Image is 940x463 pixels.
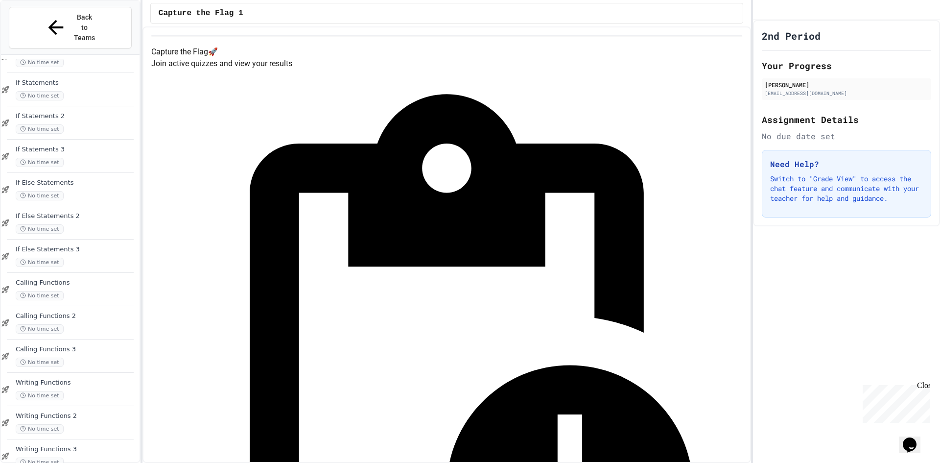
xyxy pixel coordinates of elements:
span: Writing Functions 3 [16,445,138,454]
span: No time set [16,324,64,334]
button: Back to Teams [9,7,132,49]
span: Calling Functions 2 [16,312,138,320]
span: Calling Functions [16,279,138,287]
span: If Statements 3 [16,146,138,154]
span: No time set [16,158,64,167]
span: No time set [16,58,64,67]
span: No time set [16,391,64,400]
h4: Capture the Flag 🚀 [151,46,742,58]
span: No time set [16,291,64,300]
div: [EMAIL_ADDRESS][DOMAIN_NAME] [765,90,928,97]
span: No time set [16,224,64,234]
h3: Need Help? [770,158,923,170]
h2: Assignment Details [762,113,931,126]
span: No time set [16,191,64,200]
span: If Statements 2 [16,112,138,121]
span: No time set [16,91,64,100]
span: No time set [16,124,64,134]
div: [PERSON_NAME] [765,80,928,89]
span: If Statements [16,79,138,87]
span: Back to Teams [73,12,96,43]
p: Switch to "Grade View" to access the chat feature and communicate with your teacher for help and ... [770,174,923,203]
div: No due date set [762,130,931,142]
h1: 2nd Period [762,29,821,43]
iframe: chat widget [859,381,930,423]
span: If Else Statements 3 [16,245,138,254]
span: Writing Functions [16,379,138,387]
iframe: chat widget [899,424,930,453]
span: If Else Statements [16,179,138,187]
span: No time set [16,258,64,267]
span: No time set [16,358,64,367]
div: Chat with us now!Close [4,4,68,62]
span: Calling Functions 3 [16,345,138,354]
span: Writing Functions 2 [16,412,138,420]
h2: Your Progress [762,59,931,73]
span: Capture the Flag 1 [159,7,243,19]
span: No time set [16,424,64,434]
span: If Else Statements 2 [16,212,138,220]
p: Join active quizzes and view your results [151,58,742,70]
